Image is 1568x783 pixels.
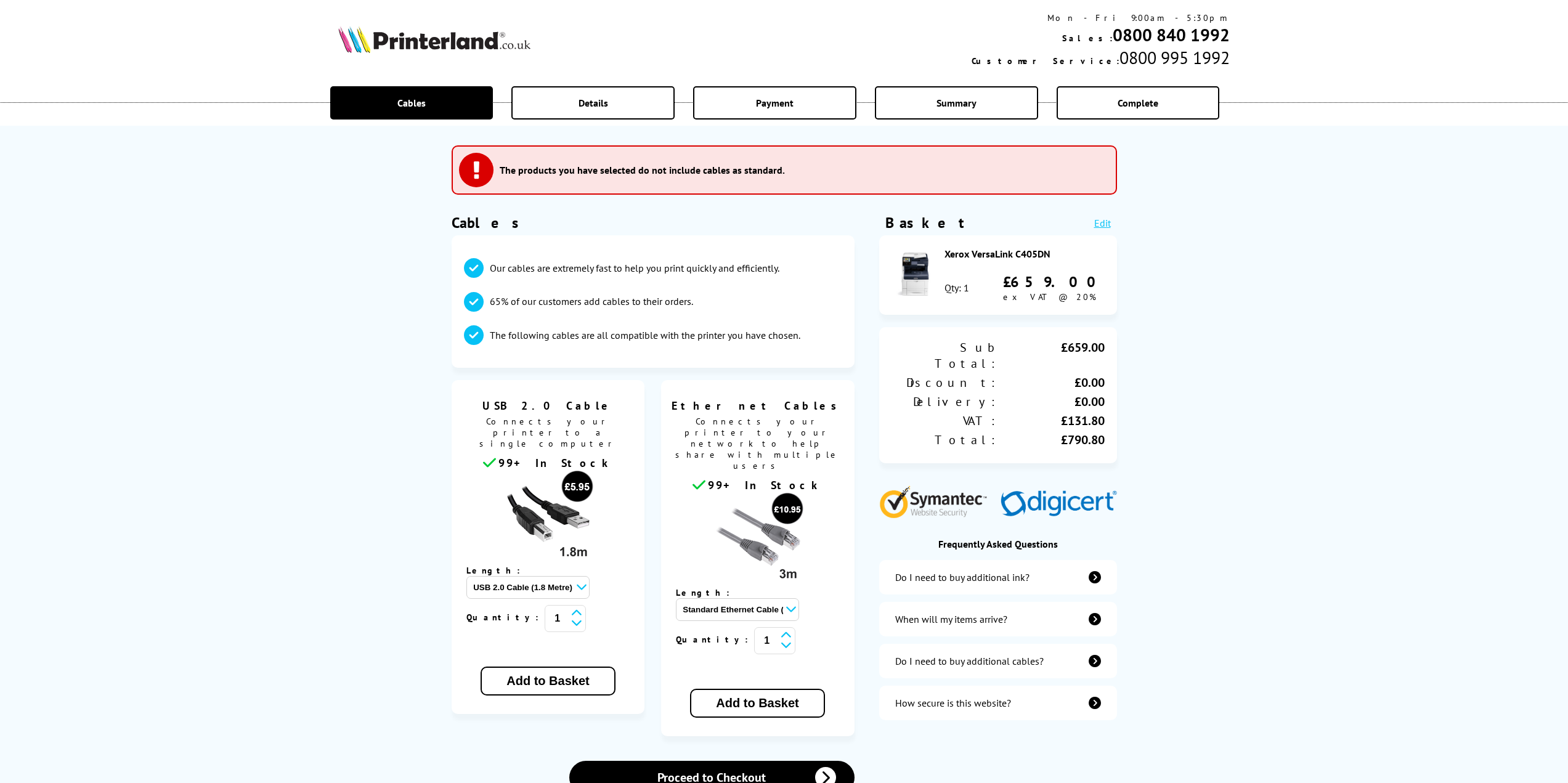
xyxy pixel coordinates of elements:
[461,399,636,413] span: USB 2.0 Cable
[1003,272,1105,291] div: £659.00
[397,97,426,109] span: Cables
[670,399,845,413] span: Ethernet Cables
[885,213,965,232] div: Basket
[1001,490,1117,518] img: Digicert
[466,565,532,576] span: Length:
[895,655,1044,667] div: Do I need to buy additional cables?
[892,394,998,410] div: Delivery:
[708,478,823,492] span: 99+ In Stock
[1094,217,1111,229] a: Edit
[1003,291,1096,302] span: ex VAT @ 20%
[998,375,1105,391] div: £0.00
[879,483,996,518] img: Symantec Website Security
[895,571,1030,583] div: Do I need to buy additional ink?
[895,697,1011,709] div: How secure is this website?
[756,97,794,109] span: Payment
[944,282,969,294] div: Qty: 1
[892,413,998,429] div: VAT:
[892,375,998,391] div: Discount:
[998,413,1105,429] div: £131.80
[972,55,1119,67] span: Customer Service:
[676,634,754,645] span: Quantity:
[452,213,855,232] h1: Cables
[481,667,615,696] button: Add to Basket
[895,613,1007,625] div: When will my items arrive?
[667,413,848,477] span: Connects your printer to your network to help share with multiple users
[338,26,530,53] img: Printerland Logo
[579,97,608,109] span: Details
[676,587,742,598] span: Length:
[972,12,1230,23] div: Mon - Fri 9:00am - 5:30pm
[1118,97,1158,109] span: Complete
[500,164,785,176] h3: The products you have selected do not include cables as standard.
[490,294,693,308] p: 65% of our customers add cables to their orders.
[998,394,1105,410] div: £0.00
[892,339,998,371] div: Sub Total:
[879,538,1117,550] div: Frequently Asked Questions
[490,261,779,275] p: Our cables are extremely fast to help you print quickly and efficiently.
[458,413,639,455] span: Connects your printer to a single computer
[1062,33,1113,44] span: Sales:
[502,470,594,562] img: usb cable
[879,602,1117,636] a: items-arrive
[998,339,1105,371] div: £659.00
[879,560,1117,594] a: additional-ink
[1113,23,1230,46] a: 0800 840 1992
[879,644,1117,678] a: additional-cables
[892,253,935,296] img: Xerox VersaLink C405DN
[490,328,800,342] p: The following cables are all compatible with the printer you have chosen.
[936,97,977,109] span: Summary
[712,492,804,585] img: Ethernet cable
[498,456,613,470] span: 99+ In Stock
[879,686,1117,720] a: secure-website
[466,612,545,623] span: Quantity:
[690,689,824,718] button: Add to Basket
[892,432,998,448] div: Total:
[998,432,1105,448] div: £790.80
[944,248,1105,260] div: Xerox VersaLink C405DN
[1119,46,1230,69] span: 0800 995 1992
